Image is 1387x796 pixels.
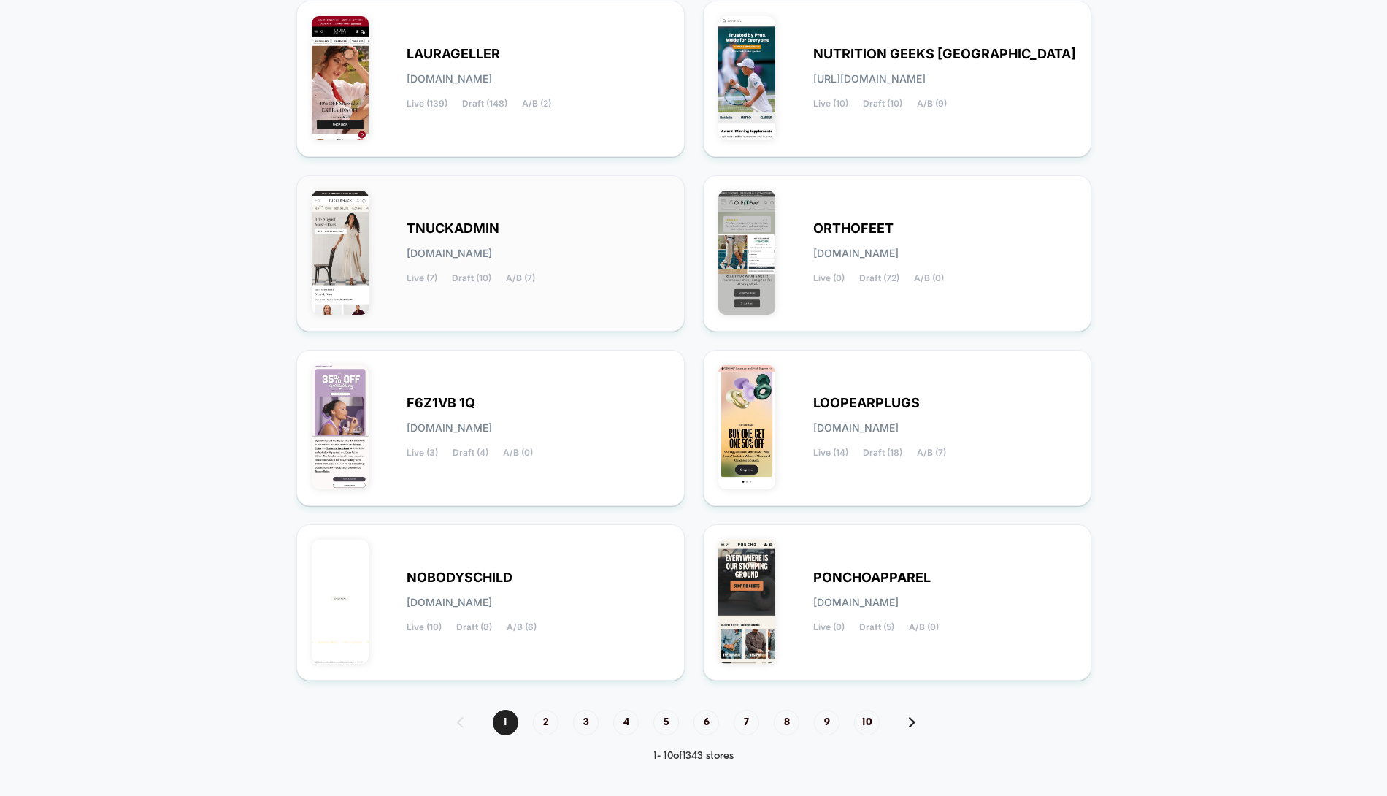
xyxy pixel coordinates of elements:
[909,717,915,727] img: pagination forward
[407,423,492,433] span: [DOMAIN_NAME]
[813,223,894,234] span: ORTHOFEET
[813,622,845,632] span: Live (0)
[863,99,902,109] span: Draft (10)
[734,710,759,735] span: 7
[863,448,902,458] span: Draft (18)
[774,710,799,735] span: 8
[442,750,945,762] div: 1 - 10 of 1343 stores
[456,622,492,632] span: Draft (8)
[813,423,899,433] span: [DOMAIN_NAME]
[507,622,537,632] span: A/B (6)
[859,273,899,283] span: Draft (72)
[407,99,447,109] span: Live (139)
[813,99,848,109] span: Live (10)
[718,191,776,315] img: ORTHOFEET
[407,573,512,583] span: NOBODYSCHILD
[718,16,776,140] img: NUTRITION_GEEKS_UK
[312,365,369,489] img: F6Z1VB_1Q
[718,365,776,489] img: LOOPEARPLUGS
[407,74,492,84] span: [DOMAIN_NAME]
[813,273,845,283] span: Live (0)
[407,248,492,259] span: [DOMAIN_NAME]
[407,622,442,632] span: Live (10)
[533,710,558,735] span: 2
[407,49,500,59] span: LAURAGELLER
[493,710,518,735] span: 1
[312,191,369,315] img: TNUCKADMIN
[813,448,848,458] span: Live (14)
[813,597,899,608] span: [DOMAIN_NAME]
[312,16,369,140] img: LAURAGELLER
[854,710,880,735] span: 10
[407,273,437,283] span: Live (7)
[407,398,475,408] span: F6Z1VB 1Q
[814,710,839,735] span: 9
[917,99,947,109] span: A/B (9)
[813,573,931,583] span: PONCHOAPPAREL
[462,99,507,109] span: Draft (148)
[453,448,488,458] span: Draft (4)
[813,248,899,259] span: [DOMAIN_NAME]
[813,74,926,84] span: [URL][DOMAIN_NAME]
[917,448,946,458] span: A/B (7)
[914,273,944,283] span: A/B (0)
[813,398,920,408] span: LOOPEARPLUGS
[407,448,438,458] span: Live (3)
[312,540,369,664] img: NOBODYSCHILD
[522,99,551,109] span: A/B (2)
[452,273,491,283] span: Draft (10)
[407,223,499,234] span: TNUCKADMIN
[653,710,679,735] span: 5
[573,710,599,735] span: 3
[613,710,639,735] span: 4
[718,540,776,664] img: PONCHOAPPAREL
[859,622,894,632] span: Draft (5)
[407,597,492,608] span: [DOMAIN_NAME]
[693,710,719,735] span: 6
[813,49,1076,59] span: NUTRITION GEEKS [GEOGRAPHIC_DATA]
[506,273,535,283] span: A/B (7)
[503,448,533,458] span: A/B (0)
[909,622,939,632] span: A/B (0)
